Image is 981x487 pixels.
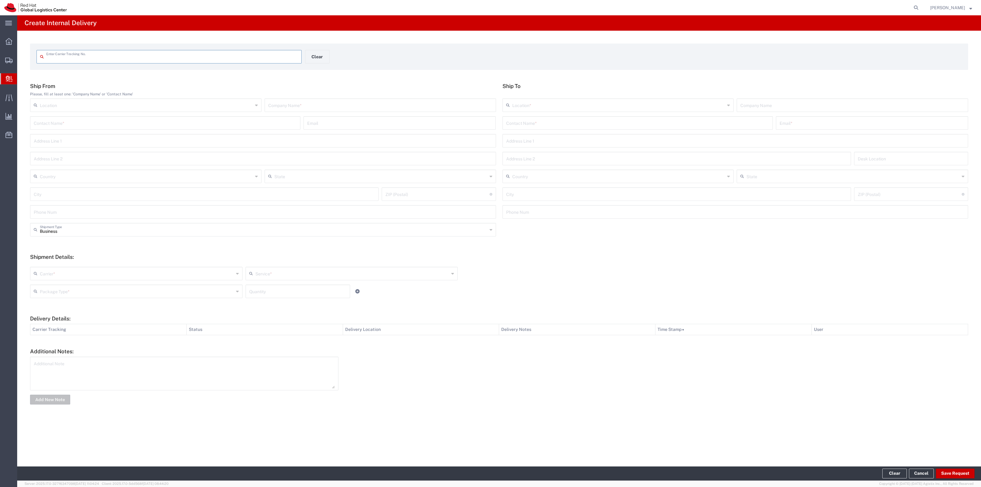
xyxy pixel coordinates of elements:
h5: Additional Notes: [30,348,968,355]
a: Add Item [353,287,362,296]
h4: Create Internal Delivery [25,15,97,31]
th: Carrier Tracking [30,324,187,335]
img: logo [4,3,67,12]
th: Delivery Location [343,324,499,335]
span: Robert Lomax [930,4,965,11]
table: Delivery Details: [30,324,968,335]
th: User [812,324,968,335]
h5: Ship To [502,83,968,89]
th: Time Stamp [655,324,812,335]
button: Save Request [936,469,975,478]
h5: Delivery Details: [30,315,968,322]
button: Clear [882,469,907,478]
h5: Shipment Details: [30,254,968,260]
span: Client: 2025.17.0-5dd568f [102,482,169,485]
span: Server: 2025.17.0-327f6347098 [25,482,99,485]
span: Copyright © [DATE]-[DATE] Agistix Inc., All Rights Reserved [879,481,974,486]
button: [PERSON_NAME] [930,4,972,11]
span: [DATE] 11:04:24 [75,482,99,485]
h5: Ship From [30,83,496,89]
div: Please, fill at least one: 'Company Name' or 'Contact Name' [30,91,496,97]
a: Cancel [909,469,934,478]
th: Delivery Notes [499,324,655,335]
button: Clear [305,50,330,63]
span: [DATE] 08:44:20 [143,482,169,485]
th: Status [186,324,343,335]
